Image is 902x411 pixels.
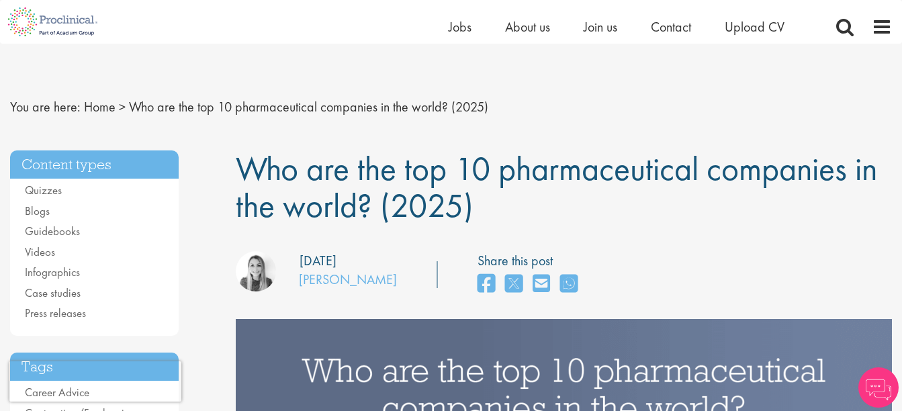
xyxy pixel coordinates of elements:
[478,270,495,299] a: share on facebook
[651,18,691,36] a: Contact
[9,361,181,402] iframe: reCAPTCHA
[25,224,80,238] a: Guidebooks
[84,98,116,116] a: breadcrumb link
[505,270,523,299] a: share on twitter
[25,183,62,197] a: Quizzes
[10,98,81,116] span: You are here:
[236,251,276,291] img: Hannah Burke
[300,251,336,271] div: [DATE]
[299,271,397,288] a: [PERSON_NAME]
[10,150,179,179] h3: Content types
[449,18,471,36] a: Jobs
[10,353,179,381] h3: Tags
[533,270,550,299] a: share on email
[119,98,126,116] span: >
[584,18,617,36] a: Join us
[505,18,550,36] a: About us
[478,251,584,271] label: Share this post
[25,285,81,300] a: Case studies
[25,244,55,259] a: Videos
[560,270,578,299] a: share on whats app
[25,203,50,218] a: Blogs
[725,18,784,36] a: Upload CV
[236,147,877,227] span: Who are the top 10 pharmaceutical companies in the world? (2025)
[25,306,86,320] a: Press releases
[129,98,488,116] span: Who are the top 10 pharmaceutical companies in the world? (2025)
[25,265,80,279] a: Infographics
[858,367,899,408] img: Chatbot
